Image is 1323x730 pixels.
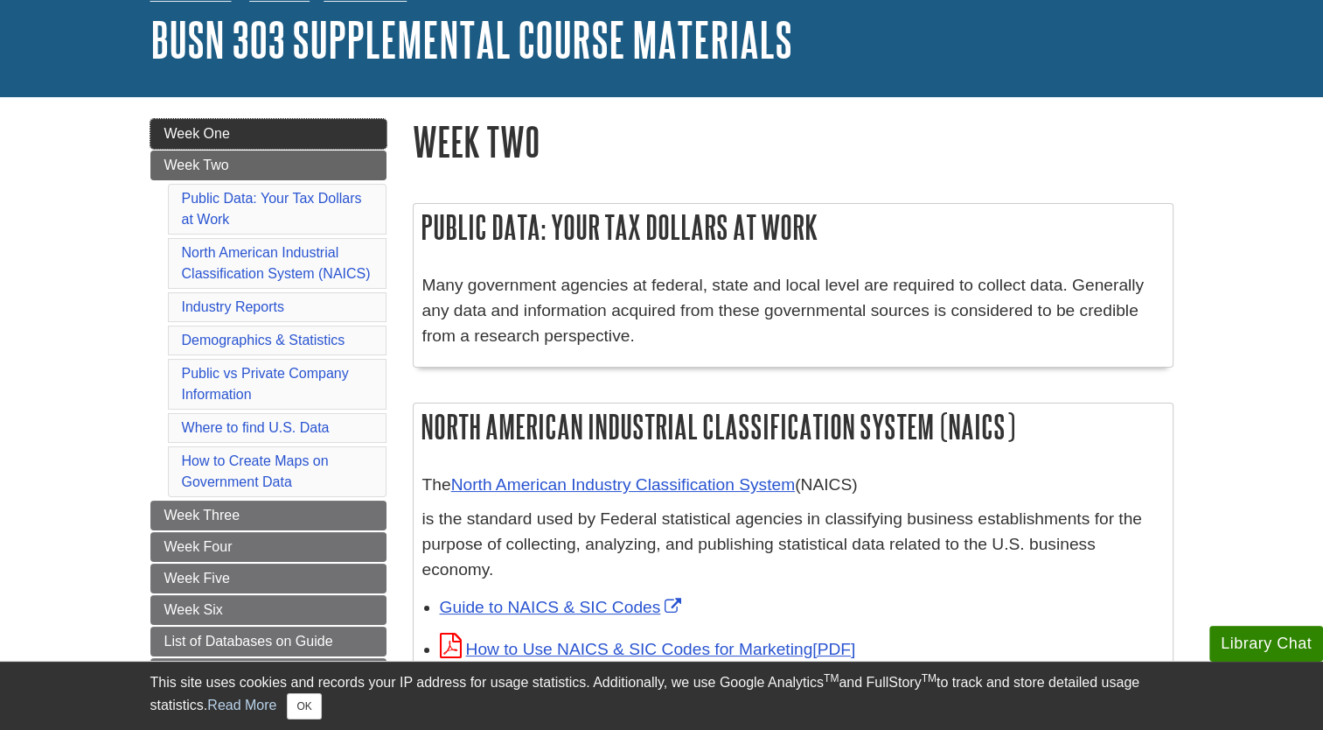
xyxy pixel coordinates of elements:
[182,420,330,435] a: Where to find U.S. Data
[1209,626,1323,662] button: Library Chat
[150,658,386,688] a: APA Help
[422,473,1164,498] p: The (NAICS)
[451,475,795,494] a: North American Industry Classification System
[413,119,1173,164] h1: Week Two
[440,598,686,616] a: Link opens in new window
[182,299,284,314] a: Industry Reports
[164,158,229,172] span: Week Two
[150,151,386,180] a: Week Two
[414,204,1173,250] h2: Public Data: Your Tax Dollars at Work
[150,672,1173,719] div: This site uses cookies and records your IP address for usage statistics. Additionally, we use Goo...
[287,693,321,719] button: Close
[922,672,937,684] sup: TM
[164,602,223,617] span: Week Six
[422,507,1164,582] p: is the standard used by Federal statistical agencies in classifying business establishments for t...
[182,333,345,347] a: Demographics & Statistics
[440,640,856,658] a: Link opens in new window
[182,366,349,402] a: Public vs Private Company Information
[150,12,792,67] a: BUSN 303 Supplemental Course Materials
[150,595,386,625] a: Week Six
[182,245,371,281] a: North American Industrial Classification System (NAICS)
[150,564,386,593] a: Week Five
[150,627,386,656] a: List of Databases on Guide
[182,191,362,227] a: Public Data: Your Tax Dollars at Work
[824,672,839,684] sup: TM
[164,126,230,141] span: Week One
[414,404,1173,450] h2: North American Industrial Classification System (NAICS)
[150,119,386,149] a: Week One
[422,273,1164,348] p: Many government agencies at federal, state and local level are required to collect data. Generall...
[150,501,386,530] a: Week Three
[207,698,276,712] a: Read More
[182,453,329,489] a: How to Create Maps on Government Data
[164,634,333,649] span: List of Databases on Guide
[164,571,230,586] span: Week Five
[150,532,386,562] a: Week Four
[164,508,240,523] span: Week Three
[164,539,233,554] span: Week Four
